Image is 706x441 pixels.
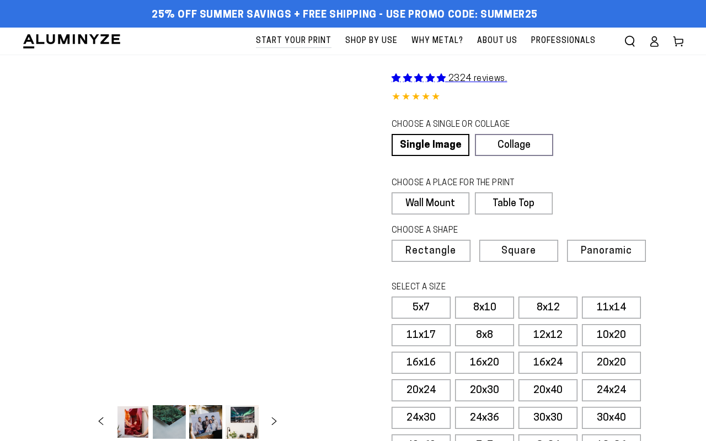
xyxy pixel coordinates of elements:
[455,297,514,319] label: 8x10
[455,407,514,429] label: 24x36
[392,379,451,401] label: 20x24
[455,379,514,401] label: 20x30
[340,28,403,55] a: Shop By Use
[392,407,451,429] label: 24x30
[256,34,331,48] span: Start Your Print
[392,324,451,346] label: 11x17
[392,90,684,106] div: 4.85 out of 5.0 stars
[581,246,632,256] span: Panoramic
[582,324,641,346] label: 10x20
[618,29,642,53] summary: Search our site
[189,405,222,439] button: Load image 3 in gallery view
[526,28,601,55] a: Professionals
[405,246,456,256] span: Rectangle
[518,379,577,401] label: 20x40
[518,297,577,319] label: 8x12
[226,405,259,439] button: Load image 4 in gallery view
[582,379,641,401] label: 24x24
[475,192,553,214] label: Table Top
[152,9,538,21] span: 25% off Summer Savings + Free Shipping - Use Promo Code: SUMMER25
[531,34,596,48] span: Professionals
[392,74,507,83] a: 2324 reviews.
[582,407,641,429] label: 30x40
[582,297,641,319] label: 11x14
[411,34,463,48] span: Why Metal?
[345,34,398,48] span: Shop By Use
[392,297,451,319] label: 5x7
[392,282,563,294] legend: SELECT A SIZE
[448,74,507,83] span: 2324 reviews.
[477,34,517,48] span: About Us
[392,178,542,190] legend: CHOOSE A PLACE FOR THE PRINT
[392,225,544,237] legend: CHOOSE A SHAPE
[472,28,523,55] a: About Us
[392,134,469,156] a: Single Image
[475,134,553,156] a: Collage
[501,246,536,256] span: Square
[392,119,543,131] legend: CHOOSE A SINGLE OR COLLAGE
[518,407,577,429] label: 30x30
[406,28,469,55] a: Why Metal?
[392,352,451,374] label: 16x16
[153,405,186,439] button: Load image 2 in gallery view
[518,324,577,346] label: 12x12
[262,410,286,434] button: Slide right
[455,324,514,346] label: 8x8
[22,33,121,50] img: Aluminyze
[582,352,641,374] label: 20x20
[116,405,149,439] button: Load image 1 in gallery view
[250,28,337,55] a: Start Your Print
[518,352,577,374] label: 16x24
[392,192,469,214] label: Wall Mount
[89,410,113,434] button: Slide left
[455,352,514,374] label: 16x20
